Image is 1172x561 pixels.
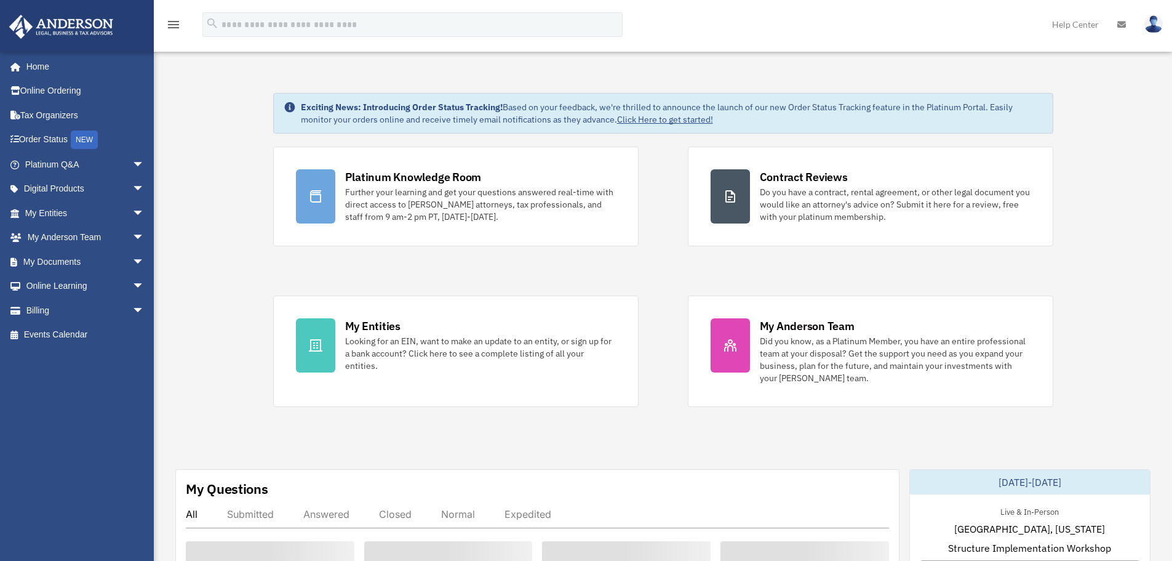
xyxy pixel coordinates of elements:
span: arrow_drop_down [132,225,157,251]
div: NEW [71,131,98,149]
span: [GEOGRAPHIC_DATA], [US_STATE] [954,522,1105,536]
div: Contract Reviews [760,169,848,185]
a: My Anderson Teamarrow_drop_down [9,225,163,250]
strong: Exciting News: Introducing Order Status Tracking! [301,102,503,113]
div: My Questions [186,480,268,498]
span: Structure Implementation Workshop [948,541,1111,555]
div: Based on your feedback, we're thrilled to announce the launch of our new Order Status Tracking fe... [301,101,1043,126]
i: search [205,17,219,30]
div: Further your learning and get your questions answered real-time with direct access to [PERSON_NAM... [345,186,616,223]
a: My Entitiesarrow_drop_down [9,201,163,225]
a: My Documentsarrow_drop_down [9,249,163,274]
img: User Pic [1144,15,1163,33]
div: Platinum Knowledge Room [345,169,482,185]
a: Click Here to get started! [617,114,713,125]
div: Do you have a contract, rental agreement, or other legal document you would like an attorney's ad... [760,186,1030,223]
span: arrow_drop_down [132,201,157,226]
a: Platinum Knowledge Room Further your learning and get your questions answered real-time with dire... [273,147,639,246]
a: Order StatusNEW [9,127,163,153]
span: arrow_drop_down [132,152,157,177]
span: arrow_drop_down [132,298,157,323]
a: Home [9,54,157,79]
div: Submitted [227,508,274,520]
a: Tax Organizers [9,103,163,127]
a: My Entities Looking for an EIN, want to make an update to an entity, or sign up for a bank accoun... [273,296,639,407]
span: arrow_drop_down [132,249,157,275]
div: Did you know, as a Platinum Member, you have an entire professional team at your disposal? Get th... [760,335,1030,384]
div: Live & In-Person [991,504,1069,517]
a: My Anderson Team Did you know, as a Platinum Member, you have an entire professional team at your... [688,296,1053,407]
a: Digital Productsarrow_drop_down [9,177,163,201]
div: Looking for an EIN, want to make an update to an entity, or sign up for a bank account? Click her... [345,335,616,372]
div: Expedited [504,508,551,520]
a: Online Learningarrow_drop_down [9,274,163,299]
a: Contract Reviews Do you have a contract, rental agreement, or other legal document you would like... [688,147,1053,246]
span: arrow_drop_down [132,177,157,202]
a: Platinum Q&Aarrow_drop_down [9,152,163,177]
i: menu [166,17,181,32]
div: [DATE]-[DATE] [910,470,1150,494]
a: Billingarrow_drop_down [9,298,163,323]
span: arrow_drop_down [132,274,157,299]
div: Closed [379,508,412,520]
div: Normal [441,508,475,520]
img: Anderson Advisors Platinum Portal [6,15,117,39]
a: Events Calendar [9,323,163,347]
a: Online Ordering [9,79,163,103]
div: All [186,508,197,520]
div: My Entities [345,318,401,334]
div: Answered [303,508,349,520]
div: My Anderson Team [760,318,855,334]
a: menu [166,22,181,32]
